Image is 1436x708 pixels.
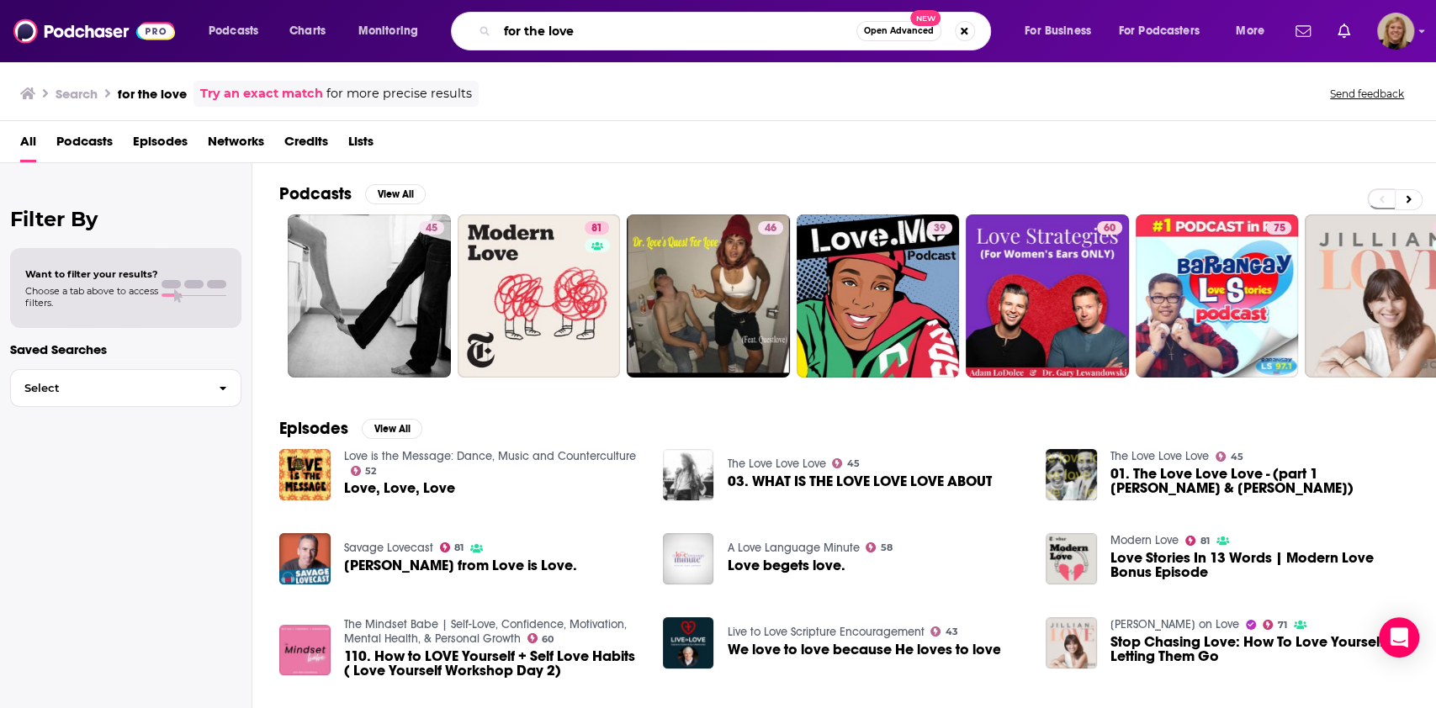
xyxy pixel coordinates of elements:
a: 110. How to LOVE Yourself + Self Love Habits ( Love Yourself Workshop Day 2) [344,649,643,678]
h2: Episodes [279,418,348,439]
span: New [910,10,941,26]
img: Podchaser - Follow, Share and Rate Podcasts [13,15,175,47]
span: Choose a tab above to access filters. [25,285,158,309]
span: For Business [1025,19,1091,43]
a: Try an exact match [200,84,323,103]
img: Stop Chasing Love: How To Love Yourself by Letting Them Go [1046,617,1097,668]
h2: Podcasts [279,183,352,204]
a: Live to Love Scripture Encouragement [727,625,924,639]
a: 75 [1136,214,1299,378]
span: for more precise results [326,84,472,103]
a: Podcasts [56,128,113,162]
a: 46 [758,221,783,235]
img: User Profile [1377,13,1414,50]
a: Charts [278,18,336,45]
img: We love to love because He loves to love [663,617,714,668]
button: open menu [1013,18,1112,45]
button: Select [10,369,241,407]
a: Marc Andreyko from Love is Love. [279,533,331,584]
a: Show notifications dropdown [1289,17,1317,45]
span: 45 [426,220,437,237]
a: The Love Love Love [727,457,825,471]
span: [PERSON_NAME] from Love is Love. [344,558,577,573]
a: 81 [440,542,464,552]
span: Logged in as avansolkema [1377,13,1414,50]
a: 03. WHAT IS THE LOVE LOVE LOVE ABOUT [727,474,992,489]
a: 46 [627,214,790,378]
button: open menu [1108,18,1224,45]
a: 52 [351,466,377,476]
div: Search podcasts, credits, & more... [467,12,1007,50]
a: 45 [419,221,444,235]
a: Show notifications dropdown [1331,17,1357,45]
a: 60 [527,633,554,643]
a: 39 [927,221,952,235]
div: Open Intercom Messenger [1379,617,1419,658]
a: Love is the Message: Dance, Music and Counterculture [344,449,636,463]
a: 45 [832,458,860,468]
a: Love Stories In 13 Words | Modern Love Bonus Episode [1110,551,1409,579]
span: Open Advanced [864,27,934,35]
a: 03. WHAT IS THE LOVE LOVE LOVE ABOUT [663,449,714,500]
span: 81 [454,544,464,552]
a: Marc Andreyko from Love is Love. [344,558,577,573]
span: 75 [1273,220,1285,237]
span: 71 [1278,621,1287,629]
span: Networks [208,128,264,162]
a: 81 [1185,536,1210,546]
button: View All [365,184,426,204]
span: Charts [289,19,326,43]
a: Modern Love [1110,533,1179,547]
a: Savage Lovecast [344,541,433,555]
a: Love, Love, Love [279,449,331,500]
a: 60 [1097,221,1122,235]
span: 60 [1104,220,1115,237]
span: Want to filter your results? [25,268,158,280]
span: We love to love because He loves to love [727,642,1000,657]
p: Saved Searches [10,341,241,357]
img: Love Stories In 13 Words | Modern Love Bonus Episode [1046,533,1097,584]
span: 81 [1200,537,1210,545]
a: The Mindset Babe | Self-Love, Confidence, Motivation, Mental Health, & Personal Growth [344,617,627,646]
span: 39 [934,220,946,237]
img: 01. The Love Love Love - (part 1 Marty & Yan) [1046,449,1097,500]
a: 75 [1266,221,1291,235]
a: Love, Love, Love [344,481,455,495]
span: Episodes [133,128,188,162]
button: View All [362,419,422,439]
span: 60 [542,636,554,643]
a: Stop Chasing Love: How To Love Yourself by Letting Them Go [1110,635,1409,663]
span: 45 [847,460,860,468]
a: All [20,128,36,162]
a: A Love Language Minute [727,541,859,555]
a: Love begets love. [727,558,845,573]
a: 45 [288,214,451,378]
a: Jillian on Love [1110,617,1239,631]
input: Search podcasts, credits, & more... [497,18,856,45]
h2: Filter By [10,207,241,231]
button: Open AdvancedNew [856,21,941,41]
a: Credits [284,128,328,162]
span: 46 [765,220,776,237]
span: 52 [365,468,376,475]
img: Love begets love. [663,533,714,584]
button: Show profile menu [1377,13,1414,50]
button: open menu [1224,18,1285,45]
img: 110. How to LOVE Yourself + Self Love Habits ( Love Yourself Workshop Day 2) [279,625,331,676]
span: 43 [946,628,958,636]
a: 60 [966,214,1129,378]
h3: Search [56,86,98,102]
span: 81 [591,220,602,237]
